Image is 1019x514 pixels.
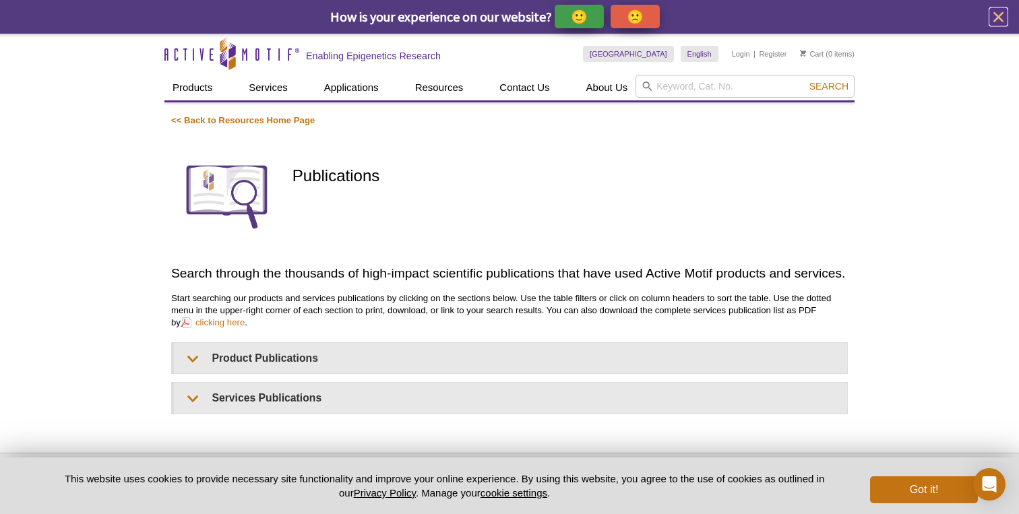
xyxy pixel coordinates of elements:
[174,343,847,373] summary: Product Publications
[241,75,296,100] a: Services
[171,264,848,282] h2: Search through the thousands of high-impact scientific publications that have used Active Motif p...
[174,383,847,413] summary: Services Publications
[491,75,557,100] a: Contact Us
[164,75,220,100] a: Products
[627,8,644,25] p: 🙁
[171,292,848,329] p: Start searching our products and services publications by clicking on the sections below. Use the...
[171,115,315,125] a: << Back to Resources Home Page
[181,316,245,329] a: clicking here
[870,476,978,503] button: Got it!
[292,167,848,187] h1: Publications
[354,487,416,499] a: Privacy Policy
[41,472,848,500] p: This website uses cookies to provide necessary site functionality and improve your online experie...
[571,8,588,25] p: 🙂
[171,140,282,251] img: Publications
[759,49,786,59] a: Register
[809,81,848,92] span: Search
[990,9,1007,26] button: close
[164,453,319,508] img: Active Motif,
[481,487,547,499] button: cookie settings
[805,80,853,92] button: Search
[316,75,387,100] a: Applications
[681,46,718,62] a: English
[732,49,750,59] a: Login
[636,75,855,98] input: Keyword, Cat. No.
[578,75,636,100] a: About Us
[973,468,1006,501] div: Open Intercom Messenger
[330,8,552,25] span: How is your experience on our website?
[583,46,674,62] a: [GEOGRAPHIC_DATA]
[753,46,755,62] li: |
[306,50,441,62] h2: Enabling Epigenetics Research
[800,50,806,57] img: Your Cart
[407,75,472,100] a: Resources
[800,46,855,62] li: (0 items)
[800,49,824,59] a: Cart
